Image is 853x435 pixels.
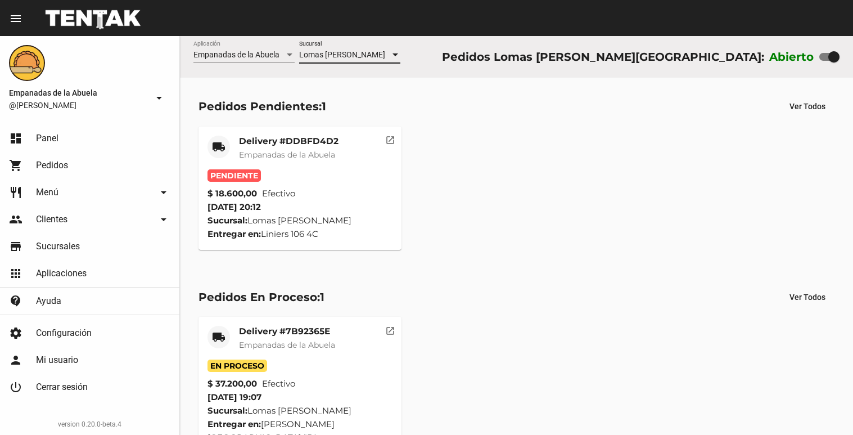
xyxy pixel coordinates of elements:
[385,324,395,334] mat-icon: open_in_new
[198,97,326,115] div: Pedidos Pendientes:
[780,96,834,116] button: Ver Todos
[198,288,324,306] div: Pedidos En Proceso:
[780,287,834,307] button: Ver Todos
[789,102,825,111] span: Ver Todos
[9,353,22,367] mat-icon: person
[207,201,261,212] span: [DATE] 20:12
[9,419,170,430] div: version 0.20.0-beta.4
[385,133,395,143] mat-icon: open_in_new
[9,240,22,253] mat-icon: store
[207,215,247,226] strong: Sucursal:
[239,136,339,147] mat-card-title: Delivery #DDBFD4D2
[239,340,335,350] span: Empanadas de la Abuela
[36,382,88,393] span: Cerrar sesión
[36,328,92,339] span: Configuración
[9,213,22,226] mat-icon: people
[36,133,58,144] span: Panel
[789,293,825,302] span: Ver Todos
[207,404,392,418] div: Lomas [PERSON_NAME]
[9,86,148,100] span: Empanadas de la Abuela
[36,295,61,307] span: Ayuda
[9,159,22,172] mat-icon: shopping_cart
[9,294,22,308] mat-icon: contact_support
[207,405,247,416] strong: Sucursal:
[212,330,225,344] mat-icon: local_shipping
[36,355,78,366] span: Mi usuario
[207,169,261,182] span: Pendiente
[212,140,225,154] mat-icon: local_shipping
[157,186,170,199] mat-icon: arrow_drop_down
[207,227,392,241] div: Liniers 106 4C
[239,326,335,337] mat-card-title: Delivery #7B92365E
[769,48,814,66] label: Abierto
[36,214,67,225] span: Clientes
[9,100,148,111] span: @[PERSON_NAME]
[262,377,295,391] span: Efectivo
[207,228,261,239] strong: Entregar en:
[9,380,22,394] mat-icon: power_settings_new
[320,290,324,304] span: 1
[36,160,68,171] span: Pedidos
[442,48,764,66] div: Pedidos Lomas [PERSON_NAME][GEOGRAPHIC_DATA]:
[9,186,22,199] mat-icon: restaurant
[9,132,22,145] mat-icon: dashboard
[207,419,261,429] strong: Entregar en:
[262,187,295,200] span: Efectivo
[207,214,392,227] div: Lomas [PERSON_NAME]
[152,91,166,105] mat-icon: arrow_drop_down
[157,213,170,226] mat-icon: arrow_drop_down
[9,267,22,280] mat-icon: apps
[239,150,335,160] span: Empanadas de la Abuela
[36,187,58,198] span: Menú
[193,50,279,59] span: Empanadas de la Abuela
[207,392,261,402] span: [DATE] 19:07
[36,268,87,279] span: Aplicaciones
[207,187,257,200] strong: $ 18.600,00
[207,377,257,391] strong: $ 37.200,00
[207,360,267,372] span: En Proceso
[806,390,842,424] iframe: chat widget
[9,45,45,81] img: f0136945-ed32-4f7c-91e3-a375bc4bb2c5.png
[322,100,326,113] span: 1
[299,50,385,59] span: Lomas [PERSON_NAME]
[36,241,80,252] span: Sucursales
[9,326,22,340] mat-icon: settings
[9,12,22,25] mat-icon: menu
